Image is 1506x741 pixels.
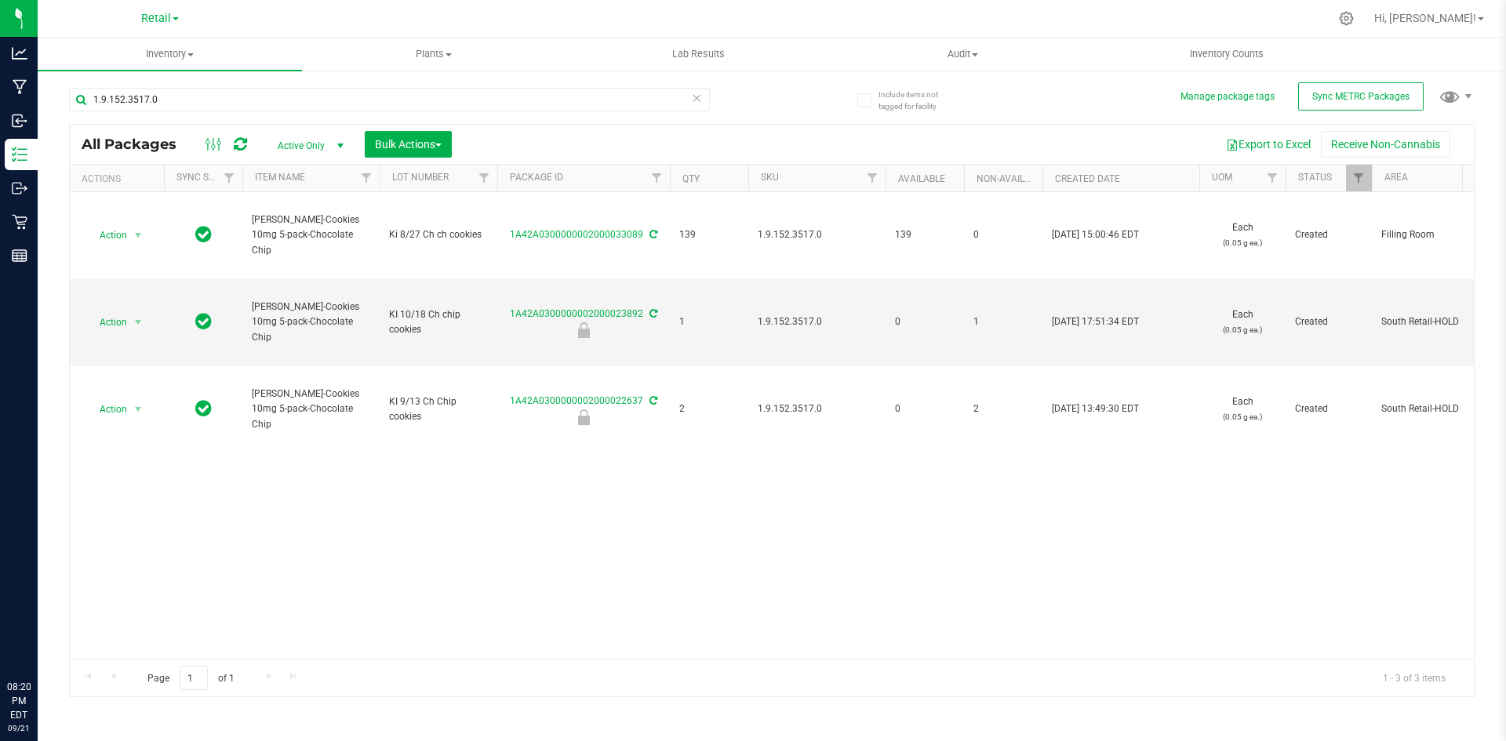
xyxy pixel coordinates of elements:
[1180,90,1275,104] button: Manage package tags
[12,147,27,162] inline-svg: Inventory
[7,722,31,734] p: 09/21
[85,311,128,333] span: Action
[180,666,208,690] input: 1
[1295,401,1362,416] span: Created
[302,38,566,71] a: Plants
[303,47,566,61] span: Plants
[1312,91,1410,102] span: Sync METRC Packages
[973,227,1033,242] span: 0
[38,38,302,71] a: Inventory
[1337,11,1356,26] div: Manage settings
[85,224,128,246] span: Action
[1209,394,1276,424] span: Each
[679,314,739,329] span: 1
[510,229,643,240] a: 1A42A0300000002000033089
[1055,173,1120,184] a: Created Date
[679,401,739,416] span: 2
[973,314,1033,329] span: 1
[1381,314,1480,329] span: South Retail-HOLD
[389,394,488,424] span: KI 9/13 Ch Chip cookies
[758,314,876,329] span: 1.9.152.3517.0
[12,79,27,95] inline-svg: Manufacturing
[1321,131,1450,158] button: Receive Non-Cannabis
[69,88,710,111] input: Search Package ID, Item Name, SKU, Lot or Part Number...
[495,409,672,425] div: Hold for Investigation
[878,89,957,112] span: Include items not tagged for facility
[1169,47,1285,61] span: Inventory Counts
[1295,314,1362,329] span: Created
[647,395,657,406] span: Sync from Compliance System
[758,401,876,416] span: 1.9.152.3517.0
[644,165,670,191] a: Filter
[679,227,739,242] span: 139
[973,401,1033,416] span: 2
[895,401,955,416] span: 0
[1209,235,1276,250] p: (0.05 g ea.)
[195,223,212,245] span: In Sync
[495,322,672,338] div: Hold for Investigation
[389,307,488,337] span: KI 10/18 Ch chip cookies
[85,398,128,420] span: Action
[195,311,212,332] span: In Sync
[12,113,27,129] inline-svg: Inbound
[129,224,148,246] span: select
[141,12,171,25] span: Retail
[176,172,237,183] a: Sync Status
[1052,227,1139,242] span: [DATE] 15:00:46 EDT
[1298,82,1424,111] button: Sync METRC Packages
[375,138,442,151] span: Bulk Actions
[831,47,1094,61] span: Audit
[510,308,643,319] a: 1A42A0300000002000023892
[365,131,452,158] button: Bulk Actions
[1381,401,1480,416] span: South Retail-HOLD
[129,398,148,420] span: select
[1209,220,1276,250] span: Each
[1381,227,1480,242] span: Filling Room
[566,38,831,71] a: Lab Results
[7,680,31,722] p: 08:20 PM EDT
[216,165,242,191] a: Filter
[134,666,247,690] span: Page of 1
[895,227,955,242] span: 139
[12,180,27,196] inline-svg: Outbound
[252,300,370,345] span: [PERSON_NAME]-Cookies 10mg 5-pack-Chocolate Chip
[1370,666,1458,689] span: 1 - 3 of 3 items
[1374,12,1476,24] span: Hi, [PERSON_NAME]!
[354,165,380,191] a: Filter
[1209,307,1276,337] span: Each
[16,616,63,663] iframe: Resource center
[82,136,192,153] span: All Packages
[1346,165,1372,191] a: Filter
[977,173,1046,184] a: Non-Available
[471,165,497,191] a: Filter
[1209,409,1276,424] p: (0.05 g ea.)
[1298,172,1332,183] a: Status
[682,173,700,184] a: Qty
[12,214,27,230] inline-svg: Retail
[392,172,449,183] a: Lot Number
[647,308,657,319] span: Sync from Compliance System
[647,229,657,240] span: Sync from Compliance System
[1052,314,1139,329] span: [DATE] 17:51:34 EDT
[1295,227,1362,242] span: Created
[12,248,27,263] inline-svg: Reports
[82,173,158,184] div: Actions
[895,314,955,329] span: 0
[1052,401,1139,416] span: [DATE] 13:49:30 EDT
[252,212,370,258] span: [PERSON_NAME]-Cookies 10mg 5-pack-Chocolate Chip
[860,165,886,191] a: Filter
[510,172,563,183] a: Package ID
[691,88,702,108] span: Clear
[255,172,305,183] a: Item Name
[761,172,779,183] a: SKU
[758,227,876,242] span: 1.9.152.3517.0
[129,311,148,333] span: select
[1260,165,1286,191] a: Filter
[252,387,370,432] span: [PERSON_NAME]-Cookies 10mg 5-pack-Chocolate Chip
[389,227,488,242] span: Ki 8/27 Ch ch cookies
[12,45,27,61] inline-svg: Analytics
[1216,131,1321,158] button: Export to Excel
[1095,38,1359,71] a: Inventory Counts
[510,395,643,406] a: 1A42A0300000002000022637
[831,38,1095,71] a: Audit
